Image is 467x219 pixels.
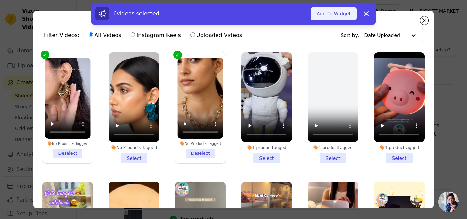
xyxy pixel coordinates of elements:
div: 1 product tagged [374,145,425,150]
div: No Products Tagged [177,141,223,146]
span: 6 videos selected [113,10,159,17]
label: Uploaded Videos [190,31,242,40]
div: 1 product tagged [241,145,292,150]
div: Filter Videos: [44,27,246,43]
label: All Videos [88,31,121,40]
div: No Products Tagged [109,145,159,150]
div: Open chat [438,192,459,212]
div: 1 product tagged [308,145,358,150]
div: No Products Tagged [45,141,90,146]
div: Sort by: [341,28,423,42]
label: Instagram Reels [130,31,181,40]
button: Add To Widget [311,7,357,20]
